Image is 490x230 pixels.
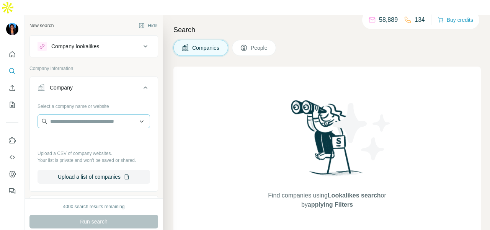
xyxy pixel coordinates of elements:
[328,192,381,199] span: Lookalikes search
[308,201,353,208] span: applying Filters
[30,78,158,100] button: Company
[266,191,388,209] span: Find companies using or by
[6,47,18,61] button: Quick start
[6,184,18,198] button: Feedback
[50,84,73,91] div: Company
[6,64,18,78] button: Search
[327,97,396,166] img: Surfe Illustration - Stars
[63,203,125,210] div: 4000 search results remaining
[38,170,150,184] button: Upload a list of companies
[192,44,220,52] span: Companies
[379,15,398,24] p: 58,889
[38,157,150,164] p: Your list is private and won't be saved or shared.
[6,150,18,164] button: Use Surfe API
[30,197,158,216] button: Industry
[30,37,158,55] button: Company lookalikes
[38,150,150,157] p: Upload a CSV of company websites.
[6,167,18,181] button: Dashboard
[287,98,367,183] img: Surfe Illustration - Woman searching with binoculars
[6,23,18,35] img: Avatar
[29,65,158,72] p: Company information
[251,44,268,52] span: People
[173,24,481,35] h4: Search
[51,42,99,50] div: Company lookalikes
[133,20,163,31] button: Hide
[29,22,54,29] div: New search
[38,100,150,110] div: Select a company name or website
[415,15,425,24] p: 134
[6,98,18,112] button: My lists
[6,134,18,147] button: Use Surfe on LinkedIn
[438,15,473,25] button: Buy credits
[6,81,18,95] button: Enrich CSV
